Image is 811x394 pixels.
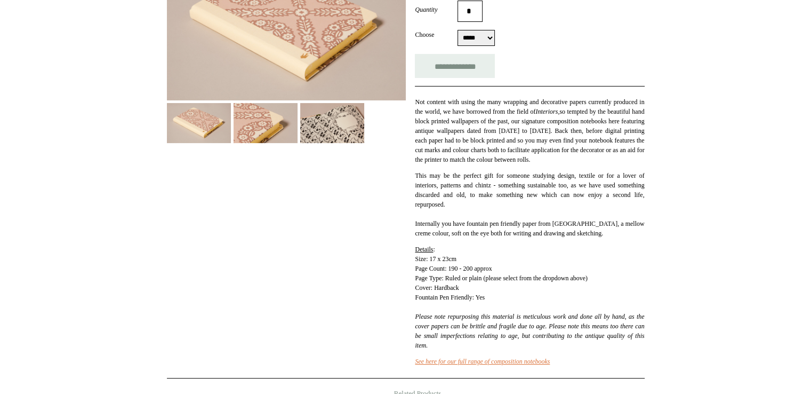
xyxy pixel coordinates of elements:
span: Cover: Hardback [415,284,459,291]
p: Not content with using the many wrapping and decorative papers currently produced in the world, w... [415,97,644,164]
a: See here for our full range of composition notebooks [415,358,550,365]
img: Extra-Thick "Composition Ledger" Wallpaper Collection Notebook, Laurel Trellis [234,103,298,143]
em: Please note repurposing this material is meticulous work and done all by hand, as the cover paper... [415,313,644,349]
span: Fountain Pen Friendly: Yes [415,294,644,349]
img: Extra-Thick "Composition Ledger" Wallpaper Collection Notebook, Laurel Trellis [300,103,364,143]
p: This may be the perfect gift for someone studying design, textile or for a lover of interiors, pa... [415,171,644,238]
label: Quantity [415,5,457,14]
em: Interiors, [535,108,559,115]
span: Page Count: 190 - 200 approx [415,265,492,272]
span: Size: 17 x 23cm [415,255,456,263]
span: : [415,246,435,253]
img: Extra-Thick "Composition Ledger" Wallpaper Collection Notebook, Laurel Trellis [167,103,231,143]
span: Page Type: Ruled or plain (please select from the dropdown above) [415,274,588,282]
label: Choose [415,30,457,40]
span: Details [415,246,433,253]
